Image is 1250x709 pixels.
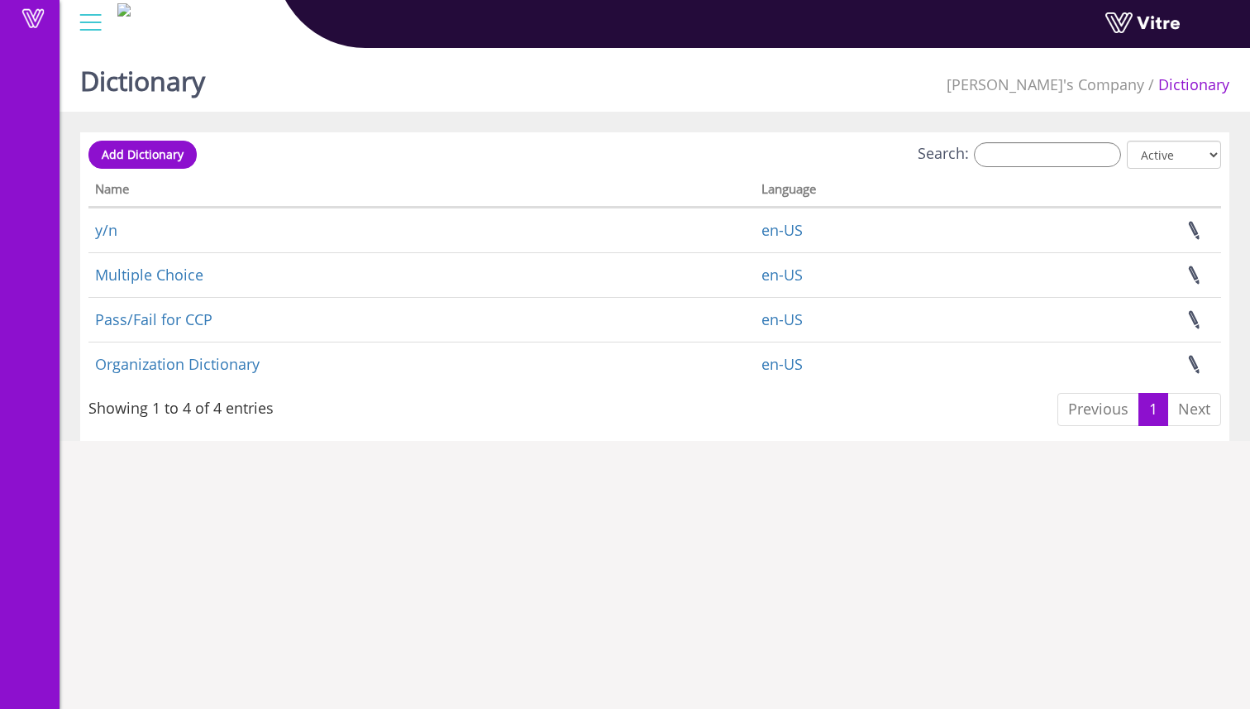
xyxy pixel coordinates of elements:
[761,220,803,240] a: en-US
[1144,74,1229,96] li: Dictionary
[117,3,131,17] img: Logo-Web.png
[102,146,184,162] span: Add Dictionary
[761,265,803,285] a: en-US
[88,391,274,419] div: Showing 1 to 4 of 4 entries
[1057,393,1139,426] a: Previous
[947,74,1144,94] span: 411
[1138,393,1168,426] a: 1
[918,142,1121,167] label: Search:
[95,220,117,240] a: y/n
[95,309,212,329] a: Pass/Fail for CCP
[761,309,803,329] a: en-US
[974,142,1121,167] input: Search:
[95,354,260,374] a: Organization Dictionary
[88,176,755,208] th: Name
[761,354,803,374] a: en-US
[95,265,203,285] a: Multiple Choice
[1167,393,1221,426] a: Next
[88,141,197,169] a: Add Dictionary
[80,41,205,112] h1: Dictionary
[755,176,1016,208] th: Language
